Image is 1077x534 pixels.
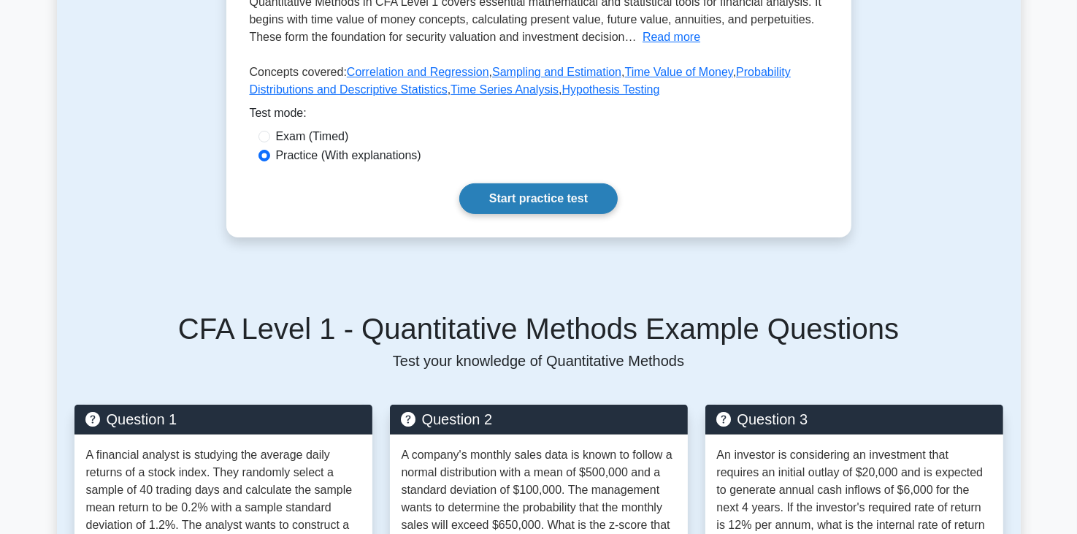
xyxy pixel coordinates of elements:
[250,104,828,128] div: Test mode:
[643,28,700,46] button: Read more
[492,66,621,78] a: Sampling and Estimation
[250,64,828,104] p: Concepts covered: , , , , ,
[74,352,1003,370] p: Test your knowledge of Quantitative Methods
[402,411,676,428] h5: Question 2
[562,83,660,96] a: Hypothesis Testing
[717,411,992,428] h5: Question 3
[459,183,618,214] a: Start practice test
[451,83,559,96] a: Time Series Analysis
[86,411,361,428] h5: Question 1
[347,66,489,78] a: Correlation and Regression
[625,66,733,78] a: Time Value of Money
[276,128,349,145] label: Exam (Timed)
[74,311,1003,346] h5: CFA Level 1 - Quantitative Methods Example Questions
[276,147,421,164] label: Practice (With explanations)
